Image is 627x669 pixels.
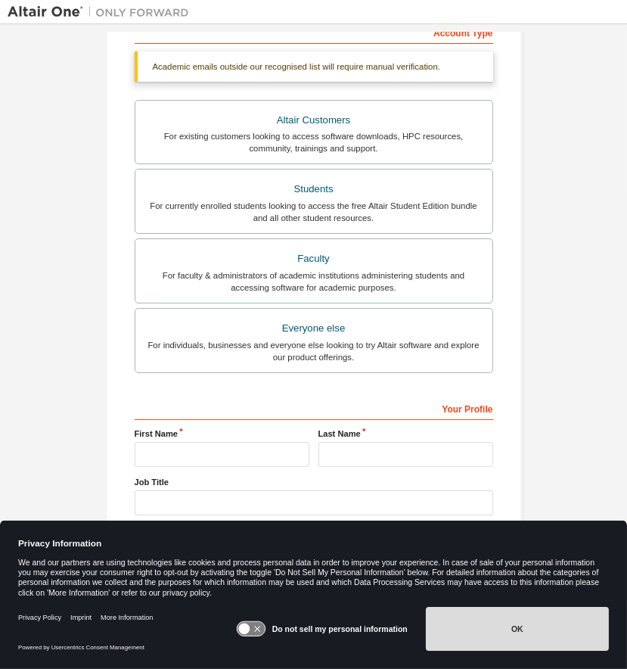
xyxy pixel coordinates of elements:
[144,179,483,200] div: Students
[144,110,483,131] div: Altair Customers
[135,51,493,82] div: Academic emails outside our recognised list will require manual verification.
[144,130,483,154] div: For existing customers looking to access software downloads, HPC resources, community, trainings ...
[8,5,197,20] img: Altair One
[135,428,309,440] label: First Name
[144,339,483,363] div: For individuals, businesses and everyone else looking to try Altair software and explore our prod...
[144,200,483,224] div: For currently enrolled students looking to access the free Altair Student Edition bundle and all ...
[135,20,493,44] div: Account Type
[144,248,483,269] div: Faculty
[135,476,493,488] label: Job Title
[318,428,493,440] label: Last Name
[144,269,483,294] div: For faculty & administrators of academic institutions administering students and accessing softwa...
[144,318,483,339] div: Everyone else
[135,396,493,420] div: Your Profile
